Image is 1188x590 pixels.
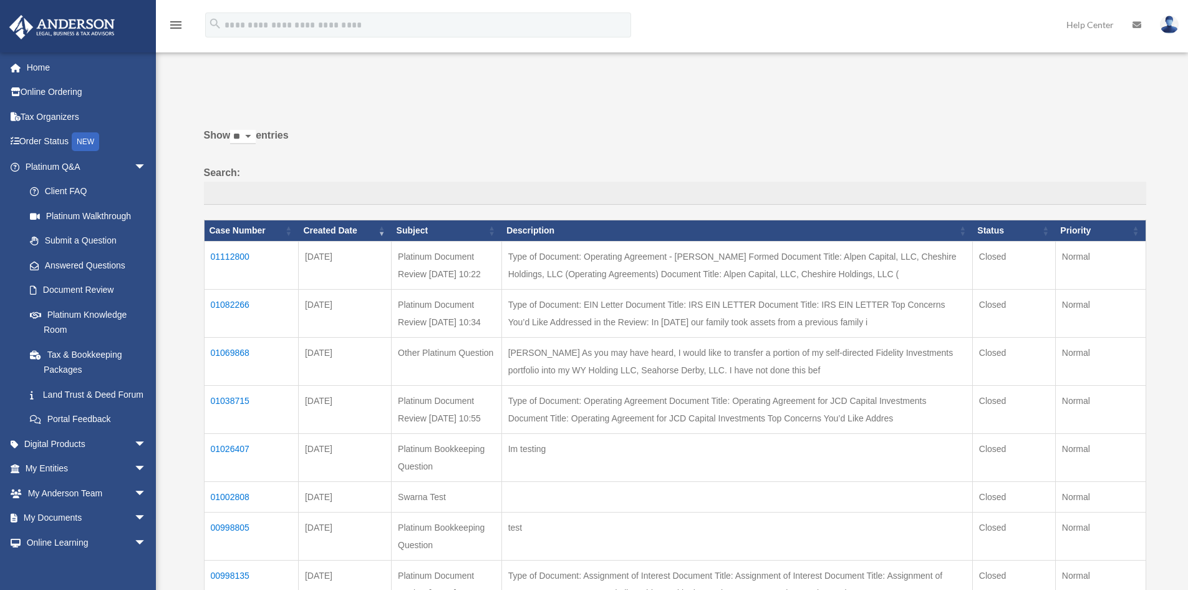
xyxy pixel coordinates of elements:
[972,433,1055,481] td: Closed
[972,289,1055,337] td: Closed
[972,241,1055,289] td: Closed
[392,512,502,560] td: Platinum Bookkeeping Question
[298,337,391,385] td: [DATE]
[972,481,1055,512] td: Closed
[9,80,165,105] a: Online Ordering
[134,431,159,457] span: arrow_drop_down
[9,506,165,531] a: My Documentsarrow_drop_down
[134,154,159,180] span: arrow_drop_down
[1055,337,1146,385] td: Normal
[298,481,391,512] td: [DATE]
[168,17,183,32] i: menu
[298,241,391,289] td: [DATE]
[17,229,159,253] a: Submit a Question
[972,385,1055,433] td: Closed
[17,407,159,432] a: Portal Feedback
[17,382,159,407] a: Land Trust & Deed Forum
[392,337,502,385] td: Other Platinum Question
[134,481,159,506] span: arrow_drop_down
[204,220,298,242] th: Case Number: activate to sort column ascending
[501,241,972,289] td: Type of Document: Operating Agreement - [PERSON_NAME] Formed Document Title: Alpen Capital, LLC, ...
[298,512,391,560] td: [DATE]
[208,17,222,31] i: search
[134,530,159,556] span: arrow_drop_down
[298,385,391,433] td: [DATE]
[1055,433,1146,481] td: Normal
[1160,16,1179,34] img: User Pic
[9,104,165,129] a: Tax Organizers
[1055,385,1146,433] td: Normal
[9,456,165,481] a: My Entitiesarrow_drop_down
[9,129,165,155] a: Order StatusNEW
[501,289,972,337] td: Type of Document: EIN Letter Document Title: IRS EIN LETTER Document Title: IRS EIN LETTER Top Co...
[17,179,159,204] a: Client FAQ
[204,182,1146,205] input: Search:
[392,433,502,481] td: Platinum Bookkeeping Question
[17,253,153,278] a: Answered Questions
[392,220,502,242] th: Subject: activate to sort column ascending
[501,512,972,560] td: test
[392,241,502,289] td: Platinum Document Review [DATE] 10:22
[501,433,972,481] td: Im testing
[134,506,159,531] span: arrow_drop_down
[392,289,502,337] td: Platinum Document Review [DATE] 10:34
[168,22,183,32] a: menu
[9,530,165,555] a: Online Learningarrow_drop_down
[9,154,159,179] a: Platinum Q&Aarrow_drop_down
[9,431,165,456] a: Digital Productsarrow_drop_down
[134,456,159,482] span: arrow_drop_down
[1055,220,1146,242] th: Priority: activate to sort column ascending
[204,385,298,433] td: 01038715
[392,481,502,512] td: Swarna Test
[17,302,159,342] a: Platinum Knowledge Room
[17,278,159,303] a: Document Review
[6,15,118,39] img: Anderson Advisors Platinum Portal
[1055,241,1146,289] td: Normal
[204,127,1146,157] label: Show entries
[298,289,391,337] td: [DATE]
[9,481,165,506] a: My Anderson Teamarrow_drop_down
[204,289,298,337] td: 01082266
[501,385,972,433] td: Type of Document: Operating Agreement Document Title: Operating Agreement for JCD Capital Investm...
[972,220,1055,242] th: Status: activate to sort column ascending
[501,337,972,385] td: [PERSON_NAME] As you may have heard, I would like to transfer a portion of my self-directed Fidel...
[204,337,298,385] td: 01069868
[17,204,159,229] a: Platinum Walkthrough
[972,337,1055,385] td: Closed
[1055,481,1146,512] td: Normal
[72,132,99,151] div: NEW
[298,220,391,242] th: Created Date: activate to sort column ascending
[17,342,159,382] a: Tax & Bookkeeping Packages
[9,55,165,80] a: Home
[1055,289,1146,337] td: Normal
[204,481,298,512] td: 01002808
[204,433,298,481] td: 01026407
[501,220,972,242] th: Description: activate to sort column ascending
[230,130,256,144] select: Showentries
[204,241,298,289] td: 01112800
[204,164,1146,205] label: Search:
[1055,512,1146,560] td: Normal
[972,512,1055,560] td: Closed
[204,512,298,560] td: 00998805
[298,433,391,481] td: [DATE]
[392,385,502,433] td: Platinum Document Review [DATE] 10:55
